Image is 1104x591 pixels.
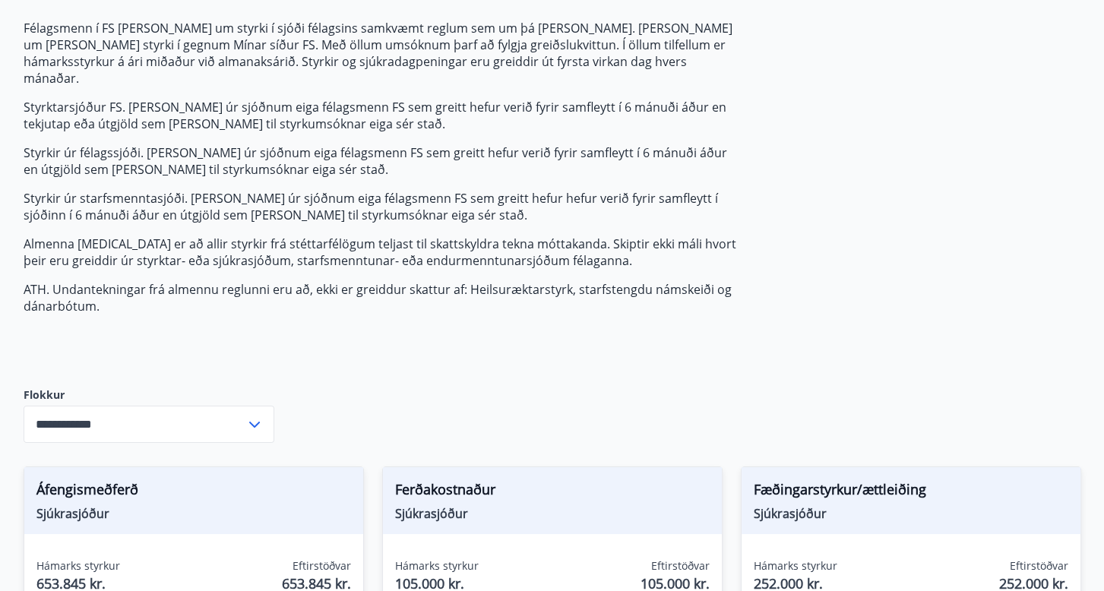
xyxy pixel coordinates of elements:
[293,558,351,574] span: Eftirstöðvar
[651,558,710,574] span: Eftirstöðvar
[395,558,479,574] span: Hámarks styrkur
[36,479,351,505] span: Áfengismeðferð
[24,20,741,87] p: Félagsmenn í FS [PERSON_NAME] um styrki í sjóði félagsins samkvæmt reglum sem um þá [PERSON_NAME]...
[395,505,710,522] span: Sjúkrasjóður
[24,144,741,178] p: Styrkir úr félagssjóði. [PERSON_NAME] úr sjóðnum eiga félagsmenn FS sem greitt hefur verið fyrir ...
[24,387,274,403] label: Flokkur
[24,281,741,314] p: ATH. Undantekningar frá almennu reglunni eru að, ekki er greiddur skattur af: Heilsuræktarstyrk, ...
[36,505,351,522] span: Sjúkrasjóður
[1010,558,1068,574] span: Eftirstöðvar
[754,505,1068,522] span: Sjúkrasjóður
[395,479,710,505] span: Ferðakostnaður
[24,190,741,223] p: Styrkir úr starfsmenntasjóði. [PERSON_NAME] úr sjóðnum eiga félagsmenn FS sem greitt hefur hefur ...
[754,479,1068,505] span: Fæðingarstyrkur/ættleiðing
[24,99,741,132] p: Styrktarsjóður FS. [PERSON_NAME] úr sjóðnum eiga félagsmenn FS sem greitt hefur verið fyrir samfl...
[24,235,741,269] p: Almenna [MEDICAL_DATA] er að allir styrkir frá stéttarfélögum teljast til skattskyldra tekna mótt...
[36,558,120,574] span: Hámarks styrkur
[754,558,837,574] span: Hámarks styrkur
